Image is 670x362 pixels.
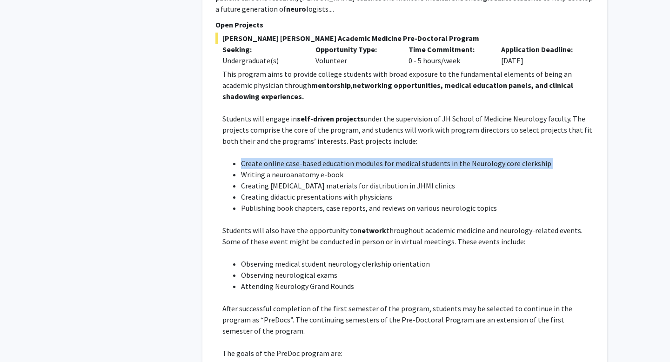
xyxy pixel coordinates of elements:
li: Creating [MEDICAL_DATA] materials for distribution in JHMI clinics [241,180,594,191]
p: Application Deadline: [501,44,580,55]
iframe: Chat [7,320,40,355]
li: Writing a neuroanatomy e-book [241,169,594,180]
li: Observing medical student neurology clerkship orientation [241,258,594,269]
div: Undergraduate(s) [222,55,301,66]
li: Attending Neurology Grand Rounds [241,281,594,292]
span: [PERSON_NAME] [PERSON_NAME] Academic Medicine Pre-Doctoral Program [215,33,594,44]
p: Seeking: [222,44,301,55]
div: 0 - 5 hours/week [402,44,495,66]
li: Observing neurological exams [241,269,594,281]
strong: mentorship [311,80,351,90]
p: The goals of the PreDoc program are: [222,348,594,359]
b: neuro [286,4,306,13]
li: Creating didactic presentations with physicians [241,191,594,202]
p: Time Commitment: [409,44,488,55]
p: Opportunity Type: [315,44,395,55]
p: Open Projects [215,19,594,30]
strong: self-driven projects [297,114,364,123]
p: After successful completion of the first semester of the program, students may be selected to con... [222,303,594,336]
p: Students will engage in under the supervision of JH School of Medicine Neurology faculty. The pro... [222,113,594,147]
div: [DATE] [494,44,587,66]
p: Students will also have the opportunity to throughout academic medicine and neurology-related eve... [222,225,594,247]
strong: networking opportunities, medical education panels, and clinical shadowing experiences. [222,80,573,101]
div: Volunteer [308,44,402,66]
li: Publishing book chapters, case reports, and reviews on various neurologic topics [241,202,594,214]
strong: network [357,226,386,235]
p: This program aims to provide college students with broad exposure to the fundamental elements of ... [222,68,594,102]
li: Create online case-based education modules for medical students in the Neurology core clerkship [241,158,594,169]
